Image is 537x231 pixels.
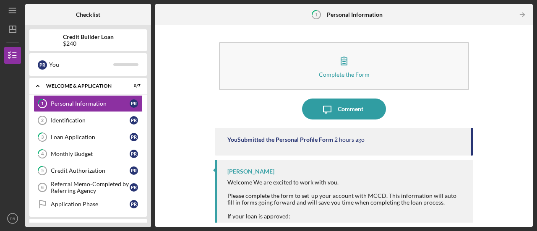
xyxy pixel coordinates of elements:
[41,118,44,123] tspan: 2
[34,179,143,196] a: 6Referral Memo-Completed by Referring AgencyPR
[130,150,138,158] div: P R
[51,134,130,140] div: Loan Application
[51,167,130,174] div: Credit Authorization
[334,136,365,143] time: 2025-08-22 19:32
[130,99,138,108] div: P R
[34,145,143,162] a: 4Monthly BudgetPR
[63,40,114,47] div: $240
[227,192,465,206] div: Please complete the form to set-up your account with MCCD. This information will auto-fill in for...
[38,60,47,70] div: P R
[130,133,138,141] div: P R
[41,168,44,174] tspan: 5
[302,99,386,119] button: Comment
[130,183,138,192] div: P R
[219,42,469,90] button: Complete the Form
[46,83,120,88] div: Welcome & Application
[76,11,100,18] b: Checklist
[51,117,130,124] div: Identification
[41,185,44,190] tspan: 6
[34,129,143,145] a: 3Loan ApplicationPR
[49,57,113,72] div: You
[125,83,141,88] div: 0 / 7
[319,71,370,78] div: Complete the Form
[338,99,363,119] div: Comment
[227,179,465,186] div: Welcome We are excited to work with you.
[327,11,383,18] b: Personal Information
[130,116,138,125] div: P R
[41,101,44,106] tspan: 1
[4,210,21,227] button: PR
[227,168,274,175] div: [PERSON_NAME]
[51,181,130,194] div: Referral Memo-Completed by Referring Agency
[34,95,143,112] a: 1Personal InformationPR
[34,196,143,213] a: Application PhasePR
[34,112,143,129] a: 2IdentificationPR
[315,12,318,17] tspan: 1
[51,100,130,107] div: Personal Information
[34,162,143,179] a: 5Credit AuthorizationPR
[227,136,333,143] div: You Submitted the Personal Profile Form
[130,200,138,208] div: P R
[63,34,114,40] b: Credit Builder Loan
[130,166,138,175] div: P R
[51,151,130,157] div: Monthly Budget
[41,135,44,140] tspan: 3
[10,216,15,221] text: PR
[51,201,130,208] div: Application Phase
[41,151,44,157] tspan: 4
